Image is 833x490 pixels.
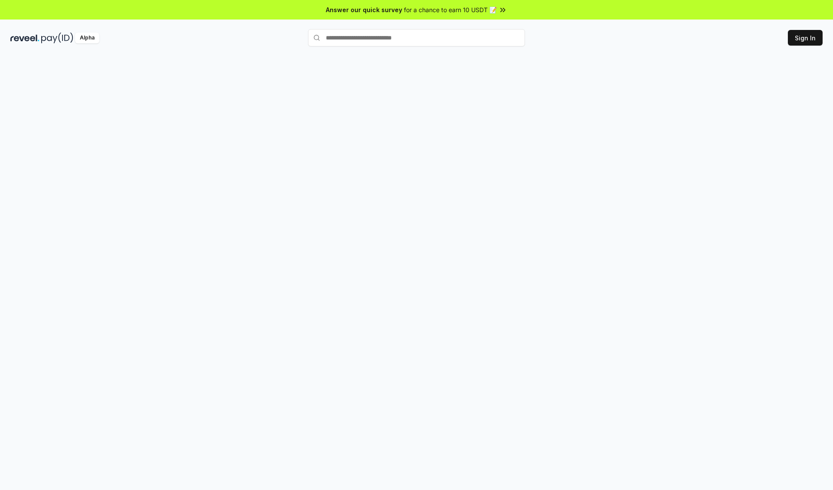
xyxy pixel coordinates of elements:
span: for a chance to earn 10 USDT 📝 [404,5,497,14]
img: pay_id [41,33,73,43]
img: reveel_dark [10,33,39,43]
button: Sign In [788,30,823,46]
div: Alpha [75,33,99,43]
span: Answer our quick survey [326,5,402,14]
